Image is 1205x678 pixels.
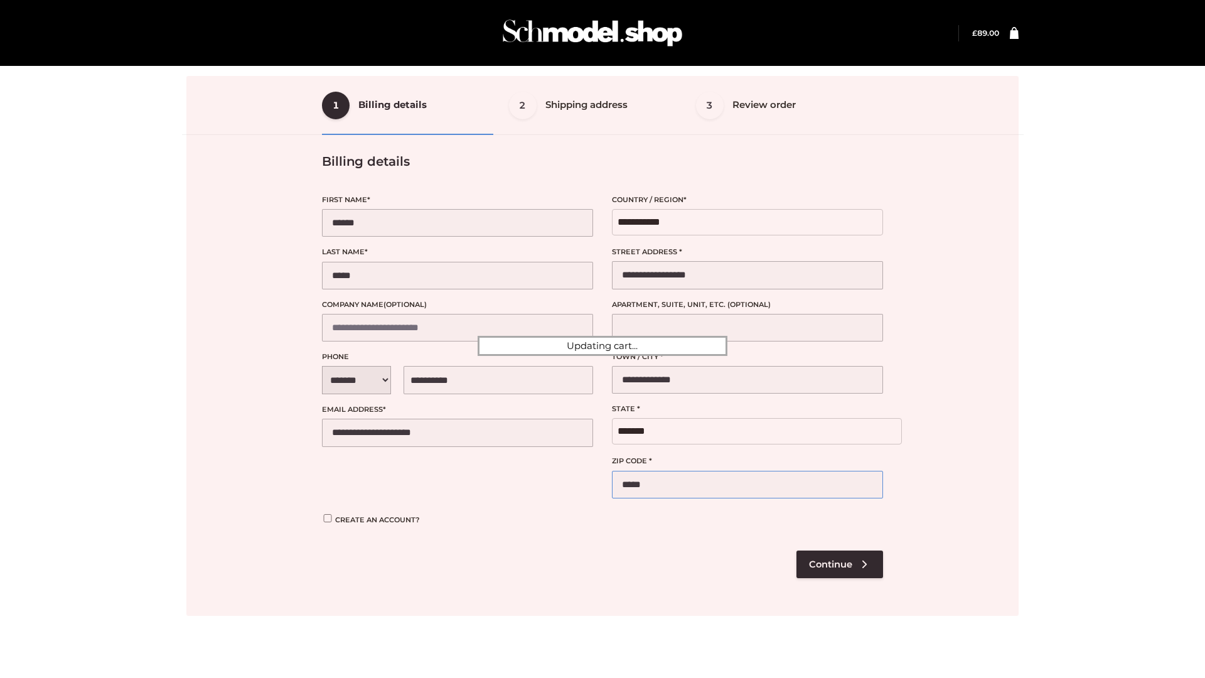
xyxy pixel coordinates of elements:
div: Updating cart... [478,336,727,356]
bdi: 89.00 [972,28,999,38]
span: £ [972,28,977,38]
a: £89.00 [972,28,999,38]
img: Schmodel Admin 964 [498,8,687,58]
